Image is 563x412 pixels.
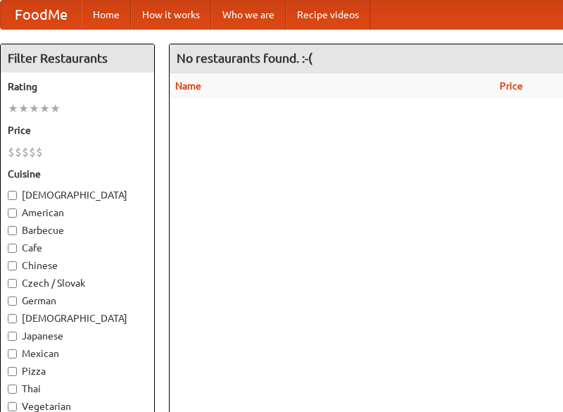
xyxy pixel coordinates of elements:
a: Home [82,1,131,29]
a: How it works [131,1,211,29]
h5: Cuisine [8,167,147,181]
a: FoodMe [1,1,82,29]
input: [DEMOGRAPHIC_DATA] [8,191,17,200]
label: Cafe [8,241,147,255]
label: [DEMOGRAPHIC_DATA] [8,188,147,202]
label: Mexican [8,347,147,361]
h5: Rating [8,80,147,94]
label: Japanese [8,329,147,343]
input: Czech / Slovak [8,279,17,288]
input: American [8,208,17,218]
a: Price [500,80,523,92]
li: ★ [18,101,29,116]
label: Czech / Slovak [8,276,147,290]
a: Who we are [211,1,286,29]
label: Chinese [8,258,147,273]
li: $ [8,144,15,160]
input: Pizza [8,367,17,376]
a: Name [175,80,201,92]
input: Vegetarian [8,402,17,411]
h5: Price [8,123,147,137]
input: Japanese [8,332,17,341]
h4: Filter Restaurants [1,44,154,73]
li: ★ [39,101,50,116]
li: ★ [8,101,18,116]
input: Thai [8,385,17,394]
input: Barbecue [8,226,17,235]
li: ★ [29,101,39,116]
li: $ [22,144,29,160]
label: Barbecue [8,223,147,237]
input: [DEMOGRAPHIC_DATA] [8,314,17,323]
input: German [8,296,17,306]
a: Recipe videos [286,1,370,29]
label: Pizza [8,364,147,378]
ng-pluralize: No restaurants found. :-( [177,51,312,65]
input: Mexican [8,349,17,358]
input: Cafe [8,244,17,253]
label: German [8,294,147,308]
label: American [8,206,147,220]
label: [DEMOGRAPHIC_DATA] [8,311,147,325]
input: Chinese [8,261,17,270]
li: $ [29,144,36,160]
label: Thai [8,382,147,396]
li: ★ [50,101,61,116]
li: $ [36,144,43,160]
li: $ [15,144,22,160]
